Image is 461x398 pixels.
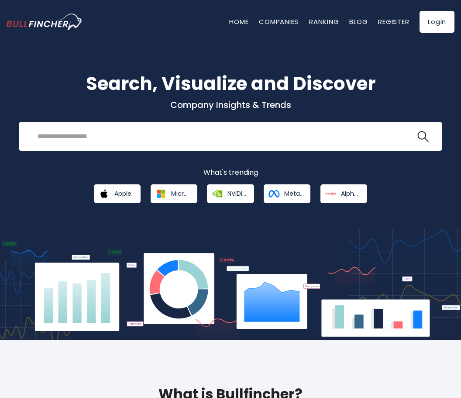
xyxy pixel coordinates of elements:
[420,11,454,33] a: Login
[417,131,429,142] img: search icon
[320,184,367,203] a: Alphabet
[7,14,96,30] a: Go to homepage
[7,168,454,177] p: What's trending
[94,184,141,203] a: Apple
[259,17,299,26] a: Companies
[349,17,368,26] a: Blog
[284,190,304,197] span: Meta Platforms
[378,17,409,26] a: Register
[7,99,454,111] p: Company Insights & Trends
[114,190,131,197] span: Apple
[227,190,248,197] span: NVIDIA Corporation
[229,17,248,26] a: Home
[309,17,339,26] a: Ranking
[7,14,83,30] img: bullfincher logo
[151,184,197,203] a: Microsoft Corporation
[7,70,454,97] h1: Search, Visualize and Discover
[264,184,310,203] a: Meta Platforms
[207,184,254,203] a: NVIDIA Corporation
[341,190,361,197] span: Alphabet
[171,190,191,197] span: Microsoft Corporation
